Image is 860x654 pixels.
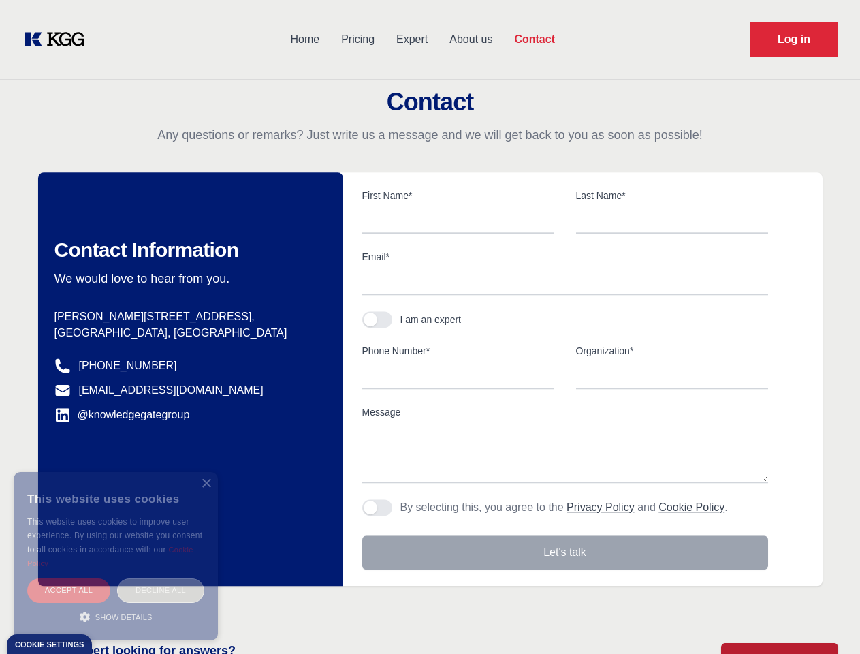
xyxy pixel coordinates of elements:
label: First Name* [362,189,554,202]
div: Decline all [117,578,204,602]
p: [GEOGRAPHIC_DATA], [GEOGRAPHIC_DATA] [54,325,321,341]
label: Phone Number* [362,344,554,358]
p: We would love to hear from you. [54,270,321,287]
div: This website uses cookies [27,482,204,515]
div: Close [201,479,211,489]
label: Email* [362,250,768,264]
a: Cookie Policy [658,501,724,513]
a: KOL Knowledge Platform: Talk to Key External Experts (KEE) [22,29,95,50]
h2: Contact [16,89,844,116]
span: Show details [95,613,153,621]
p: [PERSON_NAME][STREET_ADDRESS], [54,309,321,325]
label: Last Name* [576,189,768,202]
div: Accept all [27,578,110,602]
a: Expert [385,22,439,57]
a: [PHONE_NUMBER] [79,358,177,374]
div: I am an expert [400,313,462,326]
span: This website uses cookies to improve user experience. By using our website you consent to all coo... [27,517,202,555]
a: Request Demo [750,22,838,57]
a: [EMAIL_ADDRESS][DOMAIN_NAME] [79,382,264,399]
button: Let's talk [362,535,768,570]
h2: Contact Information [54,238,321,262]
div: Show details [27,610,204,623]
iframe: Chat Widget [792,589,860,654]
a: About us [439,22,503,57]
a: Home [279,22,330,57]
a: @knowledgegategroup [54,407,190,423]
label: Organization* [576,344,768,358]
p: Any questions or remarks? Just write us a message and we will get back to you as soon as possible! [16,127,844,143]
a: Cookie Policy [27,546,193,567]
div: Cookie settings [15,641,84,649]
p: By selecting this, you agree to the and . [400,499,728,516]
label: Message [362,405,768,419]
a: Pricing [330,22,385,57]
a: Privacy Policy [567,501,635,513]
a: Contact [503,22,566,57]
